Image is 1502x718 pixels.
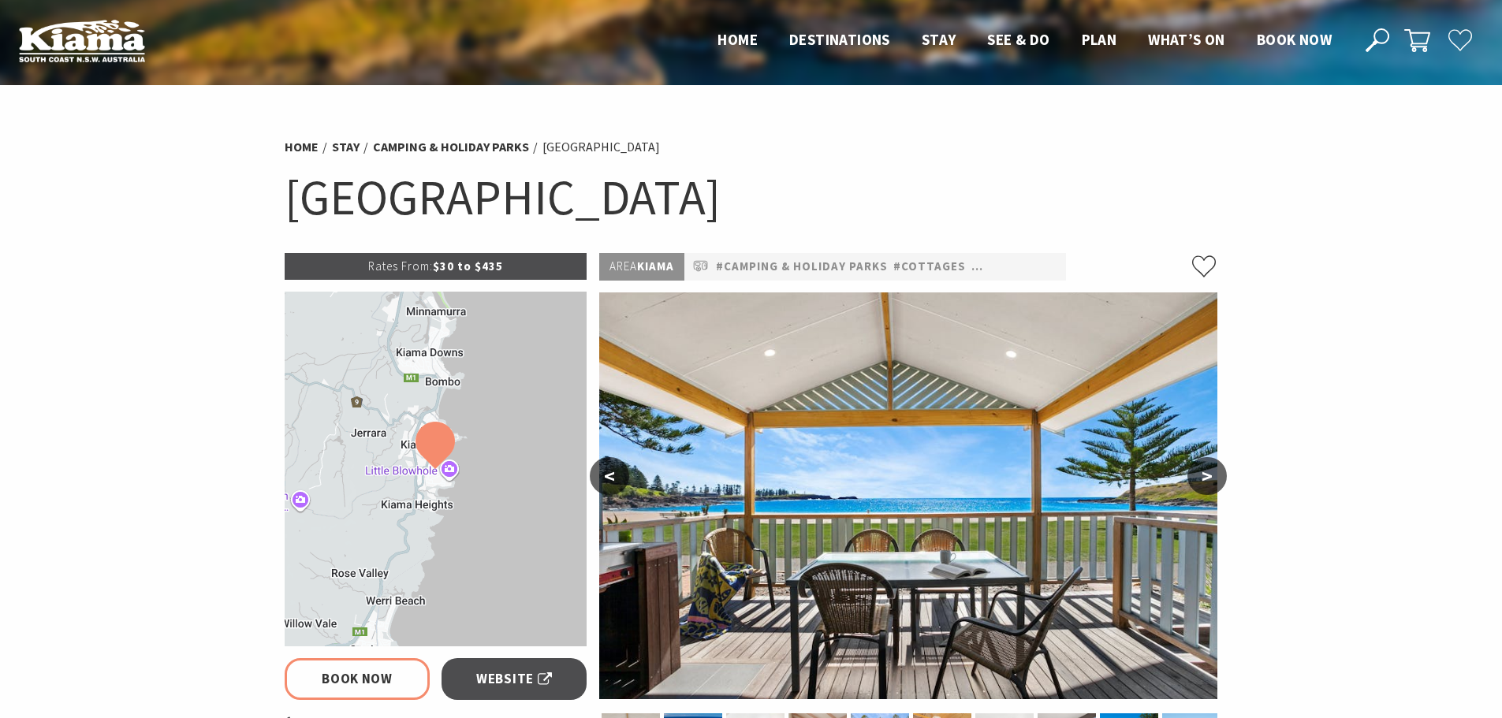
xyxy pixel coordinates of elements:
li: [GEOGRAPHIC_DATA] [542,137,660,158]
span: Book now [1257,30,1332,49]
a: #Camping & Holiday Parks [716,257,888,277]
button: < [590,457,629,495]
span: Area [609,259,637,273]
span: Website [476,668,552,690]
span: Plan [1082,30,1117,49]
button: > [1187,457,1227,495]
span: Home [717,30,758,49]
p: $30 to $435 [285,253,587,280]
a: Home [285,139,319,155]
a: #Pet Friendly [971,257,1063,277]
span: What’s On [1148,30,1225,49]
h1: [GEOGRAPHIC_DATA] [285,166,1218,229]
span: Rates From: [368,259,433,273]
p: Kiama [599,253,684,281]
span: Destinations [789,30,890,49]
a: Website [442,658,587,700]
a: Book Now [285,658,430,700]
img: Kendalls on the Beach Holiday Park [599,292,1217,699]
a: Stay [332,139,360,155]
a: #Cottages [893,257,966,277]
span: See & Do [987,30,1049,49]
span: Stay [922,30,956,49]
nav: Main Menu [702,28,1347,54]
img: Kiama Logo [19,19,145,62]
a: Camping & Holiday Parks [373,139,529,155]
